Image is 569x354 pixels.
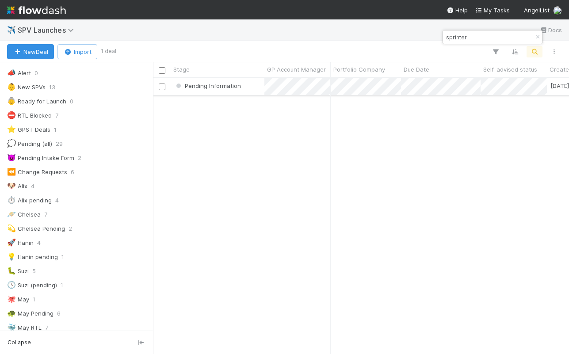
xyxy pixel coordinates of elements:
span: Due Date [404,65,429,74]
span: 📣 [7,69,16,76]
span: 1 [54,124,57,135]
span: ⭐ [7,126,16,133]
a: Docs [539,25,562,35]
span: 5 [32,266,36,277]
span: ⏱️ [7,196,16,204]
span: 💫 [7,225,16,232]
div: Chelsea [7,209,41,220]
div: May [7,294,29,305]
span: 6 [71,167,74,178]
span: 7 [45,322,48,333]
span: Stage [173,65,190,74]
div: Alert [7,68,31,79]
span: 7 [44,209,47,220]
span: 1 [33,294,35,305]
div: Pending Intake Form [7,152,74,164]
span: 4 [37,237,41,248]
span: 6 [57,308,61,319]
div: Help [447,6,468,15]
span: 1 [61,280,63,291]
div: GPST Deals [7,124,50,135]
input: Search... [444,32,533,42]
div: May Pending [7,308,53,319]
input: Toggle All Rows Selected [159,67,165,74]
span: 🚀 [7,239,16,246]
span: 0 [70,96,73,107]
span: 4 [31,181,34,192]
span: 13 [49,82,55,93]
span: Self-advised status [483,65,537,74]
span: 29 [56,138,63,149]
div: Pending (all) [7,138,52,149]
span: 💭 [7,140,16,147]
div: Alix pending [7,195,52,206]
span: 🐛 [7,267,16,274]
div: Suzi [7,266,29,277]
div: RTL Blocked [7,110,52,121]
span: 7 [55,110,58,121]
div: Alix [7,181,27,192]
div: Hanin [7,237,34,248]
span: 🐶 [7,182,16,190]
span: My Tasks [475,7,510,14]
span: 💡 [7,253,16,260]
span: 👵 [7,97,16,105]
input: Toggle Row Selected [159,84,165,90]
span: AngelList [524,7,550,14]
span: 0 [34,68,38,79]
span: Portfolio Company [333,65,385,74]
span: 🐳 [7,324,16,331]
span: 2 [78,152,81,164]
span: 👶 [7,83,16,91]
img: logo-inverted-e16ddd16eac7371096b0.svg [7,3,66,18]
span: Pending Information [185,82,241,89]
div: New SPVs [7,82,46,93]
span: 👿 [7,154,16,161]
span: 🕓 [7,281,16,289]
span: GP Account Manager [267,65,326,74]
span: 2 [69,223,72,234]
div: Change Requests [7,167,67,178]
span: 🐢 [7,309,16,317]
div: May RTL [7,322,42,333]
div: Ready for Launch [7,96,66,107]
span: ⏪ [7,168,16,175]
span: 1 [61,251,64,263]
div: Suzi (pending) [7,280,57,291]
img: avatar_d1f4bd1b-0b26-4d9b-b8ad-69b413583d95.png [553,6,562,15]
span: 4 [55,195,59,206]
span: 🐙 [7,295,16,303]
div: Hanin pending [7,251,58,263]
span: ⛔ [7,111,16,119]
span: Collapse [8,339,31,346]
span: SPV Launches [18,26,78,34]
span: 🪐 [7,210,16,218]
div: Chelsea Pending [7,223,65,234]
span: ✈️ [7,26,16,34]
button: Import [57,44,97,59]
button: NewDeal [7,44,54,59]
small: 1 deal [101,47,116,55]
